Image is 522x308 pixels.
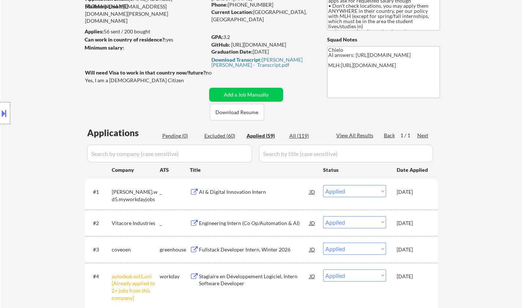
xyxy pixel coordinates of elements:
div: #2 [93,220,106,227]
div: All (119) [289,132,326,139]
div: [DATE] [397,188,429,196]
div: AI & Digital Innovation Intern [199,188,310,196]
div: [DATE] [397,220,429,227]
div: Date Applied [397,166,429,174]
strong: Mailslurp Email: [85,3,123,10]
strong: Current Location: [211,9,253,15]
div: [PHONE_NUMBER] [211,1,315,8]
div: Title [190,166,316,174]
div: Squad Notes [327,36,440,43]
div: autodesk.wd1.uni [Already applied to 2+ jobs from this company] [112,273,160,301]
div: Excluded (60) [204,132,241,139]
div: [EMAIL_ADDRESS][DOMAIN_NAME][PERSON_NAME][DOMAIN_NAME] [85,3,207,25]
div: coveoen [112,246,160,253]
div: [PERSON_NAME] [PERSON_NAME] - Transcript.pdf [211,57,313,68]
div: Applied (59) [247,132,283,139]
div: JD [309,269,316,283]
div: Yes, I am a [DEMOGRAPHIC_DATA] Citizen [85,77,209,84]
a: Download Transcript:[PERSON_NAME] [PERSON_NAME] - Transcript.pdf [211,57,313,68]
div: Stagiaire en Développement Logiciel, Intern Software Developer [199,273,310,287]
div: #1 [93,188,106,196]
input: Search by company (case sensitive) [87,145,252,162]
div: Engineering Intern (Co Op/Automation & AI) [199,220,310,227]
div: yes [85,36,204,43]
div: Vitacore Industries [112,220,160,227]
strong: Phone: [211,1,228,8]
div: [DATE] [397,273,429,280]
div: no [206,69,227,76]
div: greenhouse [160,246,190,253]
div: 56 sent / 200 bought [85,28,207,35]
strong: Will need Visa to work in that country now/future?: [85,69,207,76]
div: Pending (0) [162,132,199,139]
strong: GPA: [211,34,223,40]
strong: Download Transcript: [211,57,262,63]
div: #3 [93,246,106,253]
strong: Minimum salary: [85,44,124,51]
strong: GitHub: [211,41,230,48]
div: 3.2 [211,33,316,41]
a: [URL][DOMAIN_NAME] [231,41,286,48]
div: JD [309,216,316,229]
div: [DATE] [397,246,429,253]
div: _ [160,188,190,196]
div: [DATE] [211,48,315,55]
button: Download Resume [210,104,264,120]
div: #4 [93,273,106,280]
div: View All Results [336,132,375,139]
div: Next [417,132,429,139]
div: [GEOGRAPHIC_DATA], [GEOGRAPHIC_DATA] [211,8,315,23]
div: Company [112,166,160,174]
div: [PERSON_NAME].wd5.myworkdayjobs [112,188,160,203]
strong: Applies: [85,28,104,35]
div: Fullstack Developer Intern, Winter 2026 [199,246,310,253]
strong: Graduation Date: [211,48,253,55]
button: Add a Job Manually [209,88,283,102]
input: Search by title (case sensitive) [259,145,433,162]
div: 1 / 1 [400,132,417,139]
div: workday [160,273,190,280]
div: Back [384,132,396,139]
strong: Can work in country of residence?: [85,36,166,43]
div: Status [323,163,386,176]
div: JD [309,243,316,256]
div: JD [309,185,316,198]
div: ATS [160,166,190,174]
div: _ [160,220,190,227]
